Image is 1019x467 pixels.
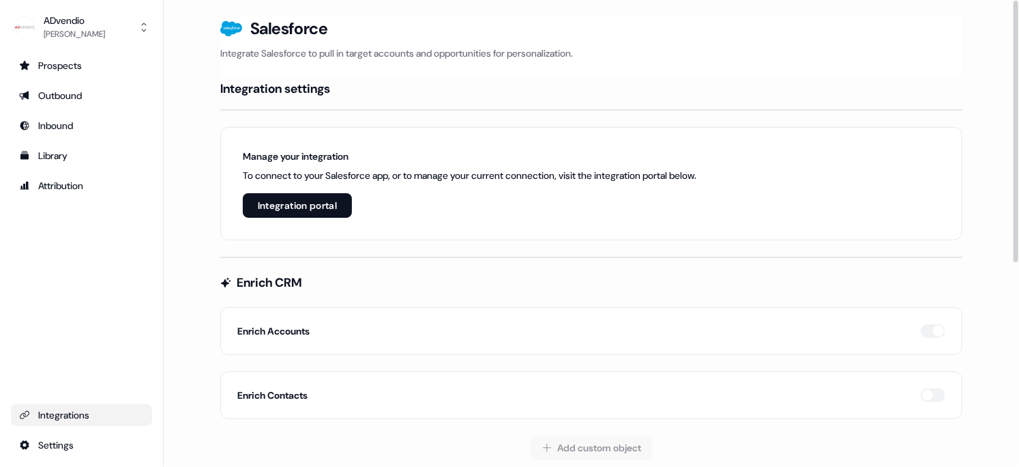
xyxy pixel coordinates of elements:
a: Go to attribution [11,175,152,197]
a: Go to prospects [11,55,152,76]
p: Integrate Salesforce to pull in target accounts and opportunities for personalization. [220,46,962,60]
a: Go to integrations [11,404,152,426]
a: Go to outbound experience [11,85,152,107]
h4: Integration settings [220,81,330,97]
a: Go to Inbound [11,115,152,137]
h5: Enrich Contacts [237,388,308,402]
div: Settings [19,438,144,452]
div: [PERSON_NAME] [44,27,105,41]
div: Integrations [19,408,144,422]
h3: Salesforce [250,18,327,39]
p: To connect to your Salesforce app, or to manage your current connection, visit the integration po... [243,169,696,182]
div: Prospects [19,59,144,72]
a: Go to templates [11,145,152,167]
button: ADvendio[PERSON_NAME] [11,11,152,44]
div: Inbound [19,119,144,132]
a: Go to integrations [11,434,152,456]
button: Integration portal [243,193,352,218]
h4: Enrich CRM [237,274,301,291]
div: ADvendio [44,14,105,27]
div: Outbound [19,89,144,102]
h6: Manage your integration [243,150,696,163]
h5: Enrich Accounts [237,324,310,338]
div: Attribution [19,179,144,193]
div: Library [19,149,144,162]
